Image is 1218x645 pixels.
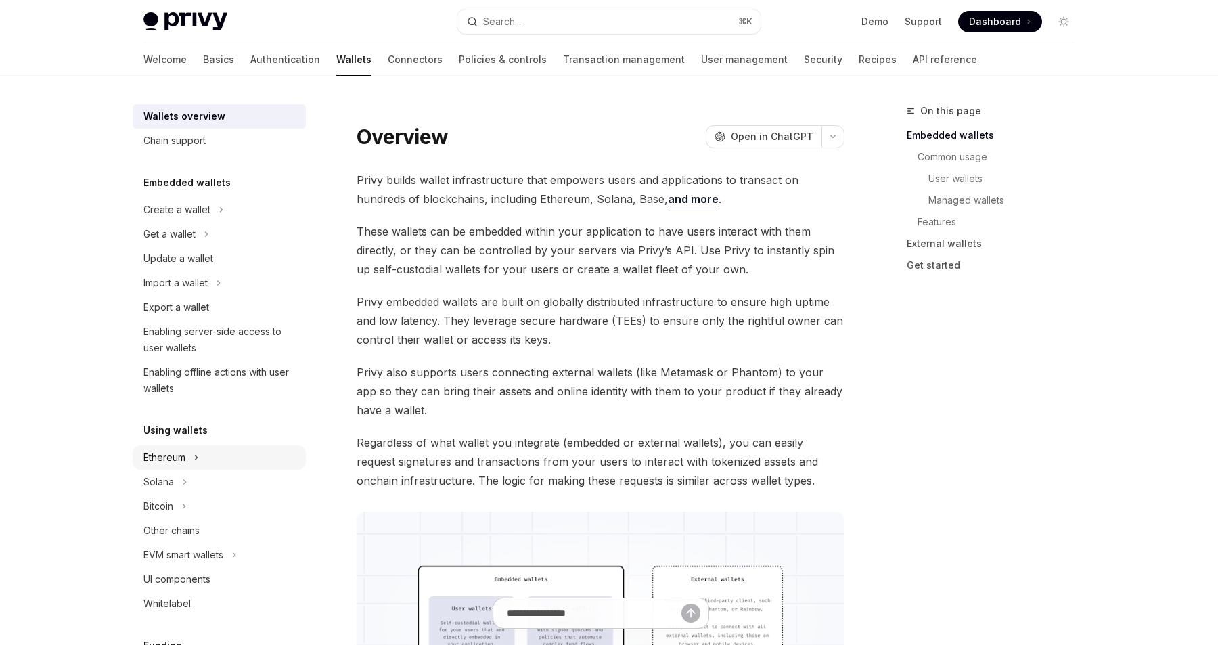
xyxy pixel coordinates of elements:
[133,360,306,401] a: Enabling offline actions with user wallets
[388,43,443,76] a: Connectors
[133,494,306,518] button: Bitcoin
[958,11,1042,32] a: Dashboard
[143,522,200,539] div: Other chains
[143,202,210,218] div: Create a wallet
[681,604,700,623] button: Send message
[907,146,1085,168] a: Common usage
[907,211,1085,233] a: Features
[143,547,223,563] div: EVM smart wallets
[133,198,306,222] button: Create a wallet
[861,15,888,28] a: Demo
[357,125,448,149] h1: Overview
[907,125,1085,146] a: Embedded wallets
[457,9,761,34] button: Search...⌘K
[133,104,306,129] a: Wallets overview
[133,543,306,567] button: EVM smart wallets
[143,474,174,490] div: Solana
[133,295,306,319] a: Export a wallet
[143,43,187,76] a: Welcome
[357,222,844,279] span: These wallets can be embedded within your application to have users interact with them directly, ...
[738,16,752,27] span: ⌘ K
[701,43,788,76] a: User management
[357,433,844,490] span: Regardless of what wallet you integrate (embedded or external wallets), you can easily request si...
[905,15,942,28] a: Support
[133,271,306,295] button: Import a wallet
[804,43,842,76] a: Security
[459,43,547,76] a: Policies & controls
[143,12,227,31] img: light logo
[907,168,1085,190] a: User wallets
[920,103,981,119] span: On this page
[907,254,1085,276] a: Get started
[143,275,208,291] div: Import a wallet
[133,518,306,543] a: Other chains
[250,43,320,76] a: Authentication
[143,498,173,514] div: Bitcoin
[133,592,306,616] a: Whitelabel
[1053,11,1075,32] button: Toggle dark mode
[143,571,210,587] div: UI components
[143,133,206,149] div: Chain support
[507,598,681,628] input: Ask a question...
[913,43,977,76] a: API reference
[133,222,306,246] button: Get a wallet
[563,43,685,76] a: Transaction management
[859,43,897,76] a: Recipes
[133,319,306,360] a: Enabling server-side access to user wallets
[133,470,306,494] button: Solana
[143,226,196,242] div: Get a wallet
[357,292,844,349] span: Privy embedded wallets are built on globally distributed infrastructure to ensure high uptime and...
[143,449,185,466] div: Ethereum
[133,129,306,153] a: Chain support
[203,43,234,76] a: Basics
[143,324,298,356] div: Enabling server-side access to user wallets
[143,175,231,191] h5: Embedded wallets
[907,233,1085,254] a: External wallets
[357,171,844,208] span: Privy builds wallet infrastructure that empowers users and applications to transact on hundreds o...
[133,246,306,271] a: Update a wallet
[907,190,1085,211] a: Managed wallets
[357,363,844,420] span: Privy also supports users connecting external wallets (like Metamask or Phantom) to your app so t...
[143,108,225,125] div: Wallets overview
[336,43,371,76] a: Wallets
[133,445,306,470] button: Ethereum
[706,125,821,148] button: Open in ChatGPT
[143,422,208,439] h5: Using wallets
[143,250,213,267] div: Update a wallet
[969,15,1021,28] span: Dashboard
[483,14,521,30] div: Search...
[731,130,813,143] span: Open in ChatGPT
[143,596,191,612] div: Whitelabel
[143,364,298,397] div: Enabling offline actions with user wallets
[668,192,719,206] a: and more
[133,567,306,592] a: UI components
[143,299,209,315] div: Export a wallet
